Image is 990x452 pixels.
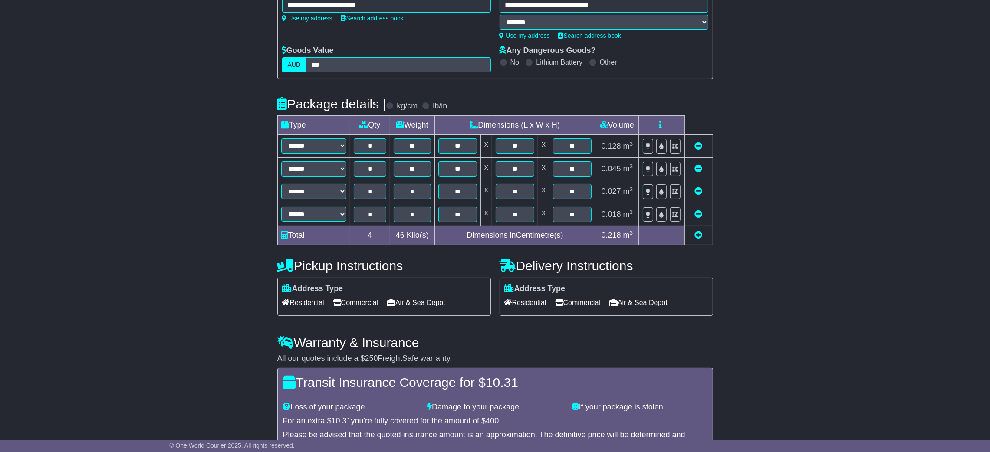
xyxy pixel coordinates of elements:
[332,416,351,425] span: 10.31
[277,226,350,245] td: Total
[602,142,621,151] span: 0.128
[390,226,435,245] td: Kilo(s)
[341,15,404,22] a: Search address book
[480,180,492,203] td: x
[423,403,567,412] div: Damage to your package
[283,430,707,449] div: Please be advised that the quoted insurance amount is an approximation. The definitive price will...
[567,403,712,412] div: If your package is stolen
[283,416,707,426] div: For an extra $ you're fully covered for the amount of $ .
[695,231,703,239] a: Add new item
[623,210,633,219] span: m
[282,296,324,309] span: Residential
[350,116,390,135] td: Qty
[630,141,633,147] sup: 3
[282,57,306,72] label: AUD
[510,58,519,66] label: No
[630,209,633,215] sup: 3
[602,210,621,219] span: 0.018
[595,116,639,135] td: Volume
[504,284,566,294] label: Address Type
[630,229,633,236] sup: 3
[695,187,703,196] a: Remove this item
[277,97,386,111] h4: Package details |
[277,259,491,273] h4: Pickup Instructions
[350,226,390,245] td: 4
[277,335,713,350] h4: Warranty & Insurance
[602,164,621,173] span: 0.045
[538,157,549,180] td: x
[623,187,633,196] span: m
[282,284,343,294] label: Address Type
[536,58,582,66] label: Lithium Battery
[486,375,518,390] span: 10.31
[695,164,703,173] a: Remove this item
[433,102,447,111] label: lb/in
[480,203,492,226] td: x
[277,354,713,364] div: All our quotes include a $ FreightSafe warranty.
[538,203,549,226] td: x
[600,58,617,66] label: Other
[609,296,668,309] span: Air & Sea Depot
[390,116,435,135] td: Weight
[695,142,703,151] a: Remove this item
[602,187,621,196] span: 0.027
[538,135,549,157] td: x
[282,46,334,56] label: Goods Value
[630,186,633,193] sup: 3
[480,157,492,180] td: x
[396,231,405,239] span: 46
[500,46,596,56] label: Any Dangerous Goods?
[277,116,350,135] td: Type
[434,226,595,245] td: Dimensions in Centimetre(s)
[169,442,295,449] span: © One World Courier 2025. All rights reserved.
[283,375,707,390] h4: Transit Insurance Coverage for $
[695,210,703,219] a: Remove this item
[500,32,550,39] a: Use my address
[486,416,499,425] span: 400
[538,180,549,203] td: x
[630,163,633,170] sup: 3
[333,296,378,309] span: Commercial
[397,102,418,111] label: kg/cm
[282,15,332,22] a: Use my address
[500,259,713,273] h4: Delivery Instructions
[623,142,633,151] span: m
[434,116,595,135] td: Dimensions (L x W x H)
[623,231,633,239] span: m
[279,403,423,412] div: Loss of your package
[504,296,546,309] span: Residential
[555,296,600,309] span: Commercial
[602,231,621,239] span: 0.218
[559,32,621,39] a: Search address book
[623,164,633,173] span: m
[365,354,378,363] span: 250
[480,135,492,157] td: x
[387,296,445,309] span: Air & Sea Depot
